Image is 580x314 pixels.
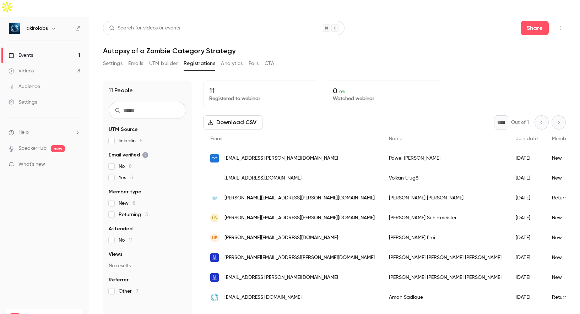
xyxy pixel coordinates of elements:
[109,276,129,283] span: Referrer
[511,119,529,126] p: Out of 1
[145,212,148,217] span: 3
[224,155,338,162] span: [EMAIL_ADDRESS][PERSON_NAME][DOMAIN_NAME]
[509,287,545,307] div: [DATE]
[209,87,312,95] p: 11
[109,126,186,295] section: facet-groups
[382,248,509,268] div: [PERSON_NAME] [PERSON_NAME] [PERSON_NAME]
[203,115,262,130] button: Download CSV
[210,253,219,262] img: unilever.com
[382,168,509,188] div: Volkan Ulugöl
[333,95,436,102] p: Watched webinar
[119,288,139,295] span: Other
[382,268,509,287] div: [PERSON_NAME] [PERSON_NAME] [PERSON_NAME]
[382,148,509,168] div: Pawel [PERSON_NAME]
[103,58,123,69] button: Settings
[133,201,136,206] span: 8
[212,235,217,241] span: UF
[9,52,33,59] div: Events
[149,58,178,69] button: UTM builder
[119,137,143,144] span: linkedin
[18,161,45,168] span: What's new
[109,262,186,269] p: No results
[26,25,48,32] h6: akirolabs
[51,145,65,152] span: new
[382,228,509,248] div: [PERSON_NAME] Frei
[339,89,346,94] span: 0 %
[265,58,274,69] button: CTA
[224,175,302,182] span: [EMAIL_ADDRESS][DOMAIN_NAME]
[509,268,545,287] div: [DATE]
[119,174,133,181] span: Yes
[509,228,545,248] div: [DATE]
[18,145,47,152] a: SpeakerHub
[103,46,566,55] h1: Autopsy of a Zombie Category Strategy
[109,86,133,95] h1: 11 People
[212,215,217,221] span: LS
[9,99,37,106] div: Settings
[389,136,402,141] span: Name
[224,234,338,242] span: [PERSON_NAME][EMAIL_ADDRESS][DOMAIN_NAME]
[509,248,545,268] div: [DATE]
[140,138,143,143] span: 5
[119,163,132,170] span: No
[109,24,180,32] div: Search for videos or events
[509,148,545,168] div: [DATE]
[130,175,133,180] span: 3
[210,194,219,202] img: nsg.com
[221,58,243,69] button: Analytics
[119,200,136,207] span: New
[129,164,132,169] span: 8
[109,225,132,232] span: Attended
[224,194,375,202] span: [PERSON_NAME][EMAIL_ADDRESS][PERSON_NAME][DOMAIN_NAME]
[210,293,219,302] img: akirolabs.com
[224,214,375,222] span: [PERSON_NAME][EMAIL_ADDRESS][PERSON_NAME][DOMAIN_NAME]
[509,208,545,228] div: [DATE]
[136,289,139,294] span: 7
[18,129,29,136] span: Help
[109,251,123,258] span: Views
[9,67,34,75] div: Videos
[119,211,148,218] span: Returning
[516,136,538,141] span: Join date
[210,273,219,282] img: unilever.com
[128,58,143,69] button: Emails
[210,154,219,162] img: randstad.com
[521,21,549,35] button: Share
[224,274,338,281] span: [EMAIL_ADDRESS][PERSON_NAME][DOMAIN_NAME]
[9,83,40,90] div: Audience
[382,208,509,228] div: [PERSON_NAME] Schirrmeister
[249,58,259,69] button: Polls
[9,23,20,34] img: akirolabs
[509,188,545,208] div: [DATE]
[210,136,222,141] span: Email
[184,58,215,69] button: Registrations
[119,237,132,244] span: No
[509,168,545,188] div: [DATE]
[209,95,312,102] p: Registered to webinar
[109,188,141,195] span: Member type
[224,254,375,261] span: [PERSON_NAME][EMAIL_ADDRESS][PERSON_NAME][DOMAIN_NAME]
[333,87,436,95] p: 0
[9,129,80,136] li: help-dropdown-opener
[109,152,148,159] span: Email verified
[129,238,132,243] span: 11
[382,188,509,208] div: [PERSON_NAME] [PERSON_NAME]
[224,294,302,301] span: [EMAIL_ADDRESS][DOMAIN_NAME]
[382,287,509,307] div: Aman Sadique
[109,126,138,133] span: UTM Source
